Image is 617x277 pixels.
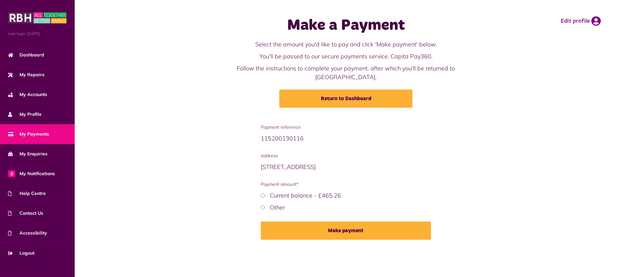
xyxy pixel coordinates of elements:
[217,64,475,81] p: Follow the instructions to complete your payment, after which you'll be returned to [GEOGRAPHIC_D...
[8,91,47,98] span: My Accounts
[8,111,42,118] span: My Profile
[8,11,67,24] img: MyRBH
[261,163,316,171] span: [STREET_ADDRESS]
[561,16,601,26] a: Edit profile
[261,152,431,159] span: Address
[8,230,47,236] span: Accessibility
[8,250,34,257] span: Logout
[261,222,431,240] button: Make payment
[8,31,67,37] span: Last login: [DATE]
[217,52,475,61] p: You'll be passed to our secure payments service, Capita Pay360.
[217,40,475,49] p: Select the amount you'd like to pay and click 'Make payment' below.
[8,131,49,138] span: My Payments
[279,90,412,108] a: Return to Dashboard
[8,170,15,177] span: 0
[217,16,475,35] h1: Make a Payment
[8,151,47,157] span: My Enquiries
[261,124,431,131] span: Payment reference
[261,135,304,142] span: 115200130116
[261,181,431,188] span: Payment amount*
[8,170,55,177] span: My Notifications
[270,204,285,211] label: Other
[8,52,44,58] span: Dashboard
[8,190,46,197] span: Help Centre
[8,210,43,217] span: Contact Us
[270,192,341,199] label: Current balance - £465.26
[8,71,44,78] span: My Repairs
